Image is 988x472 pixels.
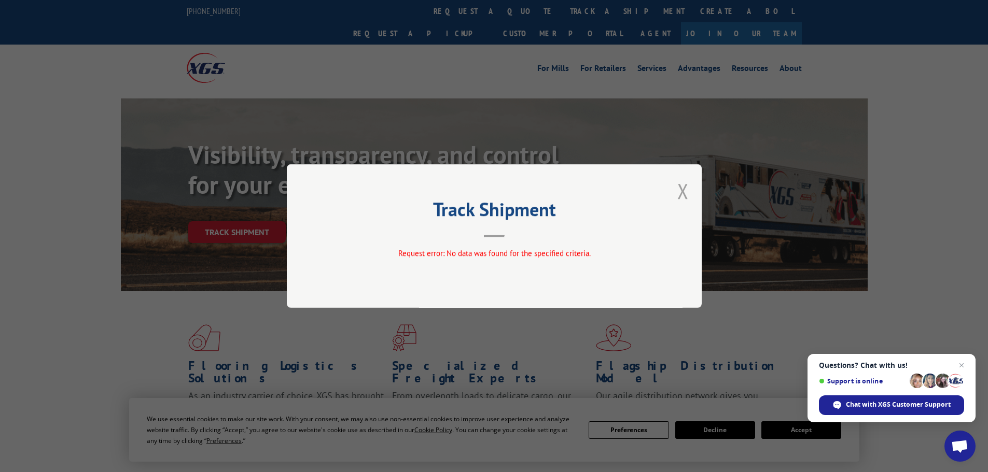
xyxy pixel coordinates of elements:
span: Questions? Chat with us! [819,361,964,369]
span: Request error: No data was found for the specified criteria. [398,248,590,258]
div: Chat with XGS Customer Support [819,395,964,415]
span: Chat with XGS Customer Support [846,400,951,409]
h2: Track Shipment [339,202,650,222]
div: Open chat [944,431,976,462]
button: Close modal [677,177,689,205]
span: Close chat [955,359,968,371]
span: Support is online [819,377,906,385]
